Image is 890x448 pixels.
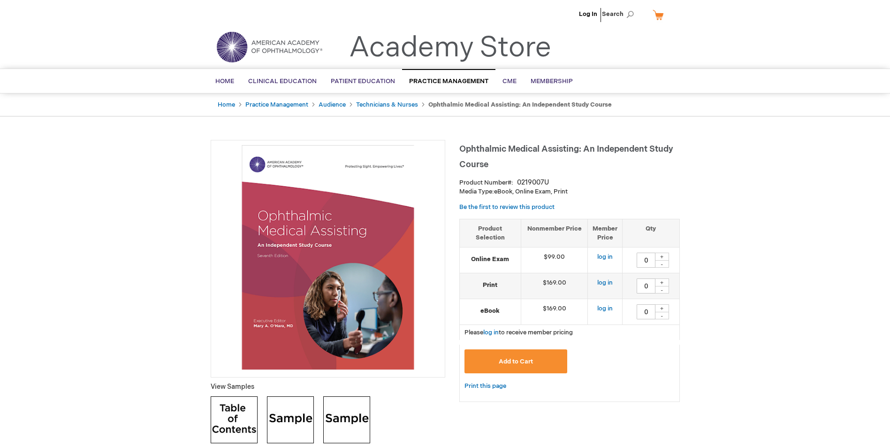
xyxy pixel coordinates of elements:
p: eBook, Online Exam, Print [459,187,680,196]
span: Clinical Education [248,77,317,85]
img: Click to view [267,396,314,443]
button: Add to Cart [464,349,568,373]
strong: Media Type: [459,188,494,195]
a: log in [597,279,613,286]
strong: Online Exam [464,255,516,264]
a: Be the first to review this product [459,203,555,211]
td: $169.00 [521,273,588,299]
img: Click to view [211,396,258,443]
th: Nonmember Price [521,219,588,247]
input: Qty [637,304,655,319]
div: + [655,304,669,312]
strong: Product Number [459,179,513,186]
div: 0219007U [517,178,549,187]
div: - [655,260,669,268]
input: Qty [637,278,655,294]
th: Qty [623,219,679,247]
div: + [655,278,669,286]
th: Member Price [588,219,623,247]
a: Audience [319,101,346,108]
img: Ophthalmic Medical Assisting: An Independent Study Course [216,145,440,370]
strong: Ophthalmic Medical Assisting: An Independent Study Course [428,101,612,108]
a: log in [483,329,499,336]
div: - [655,312,669,319]
span: Home [215,77,234,85]
strong: Print [464,281,516,290]
p: View Samples [211,382,445,392]
a: Print this page [464,380,506,392]
a: Log In [579,10,597,18]
span: Please to receive member pricing [464,329,573,336]
div: + [655,253,669,261]
span: Ophthalmic Medical Assisting: An Independent Study Course [459,144,673,170]
th: Product Selection [460,219,521,247]
a: log in [597,305,613,312]
span: Add to Cart [499,358,533,365]
strong: eBook [464,307,516,316]
a: Home [218,101,235,108]
span: Search [602,5,638,23]
span: Patient Education [331,77,395,85]
input: Qty [637,253,655,268]
a: Technicians & Nurses [356,101,418,108]
span: Practice Management [409,77,488,85]
img: Click to view [323,396,370,443]
span: CME [502,77,517,85]
a: Practice Management [245,101,308,108]
div: - [655,286,669,294]
a: Academy Store [349,31,551,65]
span: Membership [531,77,573,85]
a: log in [597,253,613,261]
td: $99.00 [521,247,588,273]
td: $169.00 [521,299,588,325]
